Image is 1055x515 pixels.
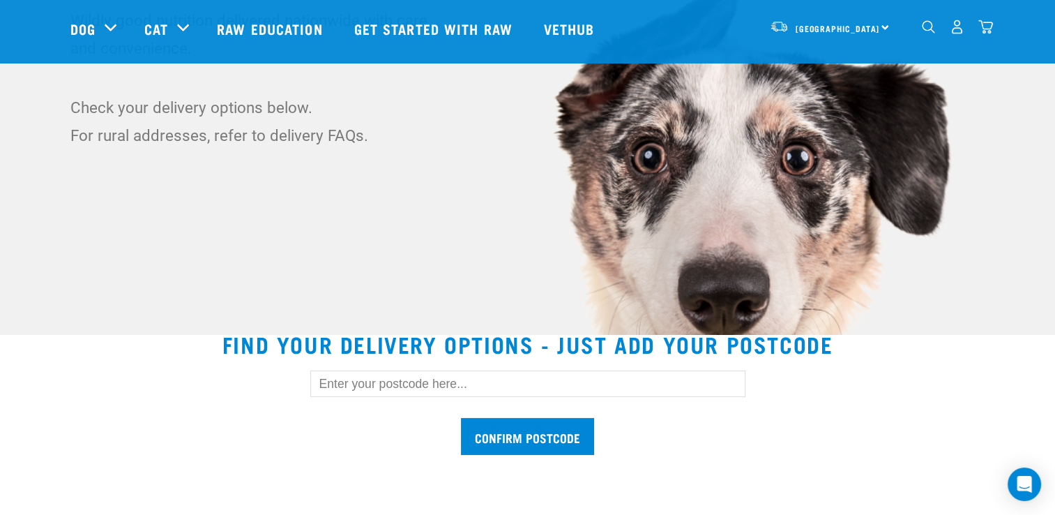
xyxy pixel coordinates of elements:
[340,1,530,57] a: Get started with Raw
[950,20,964,34] img: user.png
[461,418,594,455] input: Confirm postcode
[978,20,993,34] img: home-icon@2x.png
[203,1,340,57] a: Raw Education
[796,26,880,31] span: [GEOGRAPHIC_DATA]
[1008,468,1041,501] div: Open Intercom Messenger
[70,18,96,39] a: Dog
[70,94,437,149] p: Check your delivery options below. For rural addresses, refer to delivery FAQs.
[530,1,612,57] a: Vethub
[922,20,935,33] img: home-icon-1@2x.png
[310,371,745,397] input: Enter your postcode here...
[144,18,168,39] a: Cat
[770,20,789,33] img: van-moving.png
[17,331,1038,357] h2: Find your delivery options - just add your postcode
